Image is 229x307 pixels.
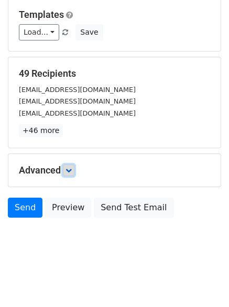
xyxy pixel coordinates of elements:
[8,198,42,218] a: Send
[19,124,63,137] a: +46 more
[19,9,64,20] a: Templates
[177,257,229,307] iframe: Chat Widget
[45,198,91,218] a: Preview
[75,24,103,40] button: Save
[19,109,136,117] small: [EMAIL_ADDRESS][DOMAIN_NAME]
[94,198,173,218] a: Send Test Email
[19,68,210,79] h5: 49 Recipients
[19,165,210,176] h5: Advanced
[19,24,59,40] a: Load...
[19,97,136,105] small: [EMAIL_ADDRESS][DOMAIN_NAME]
[19,86,136,94] small: [EMAIL_ADDRESS][DOMAIN_NAME]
